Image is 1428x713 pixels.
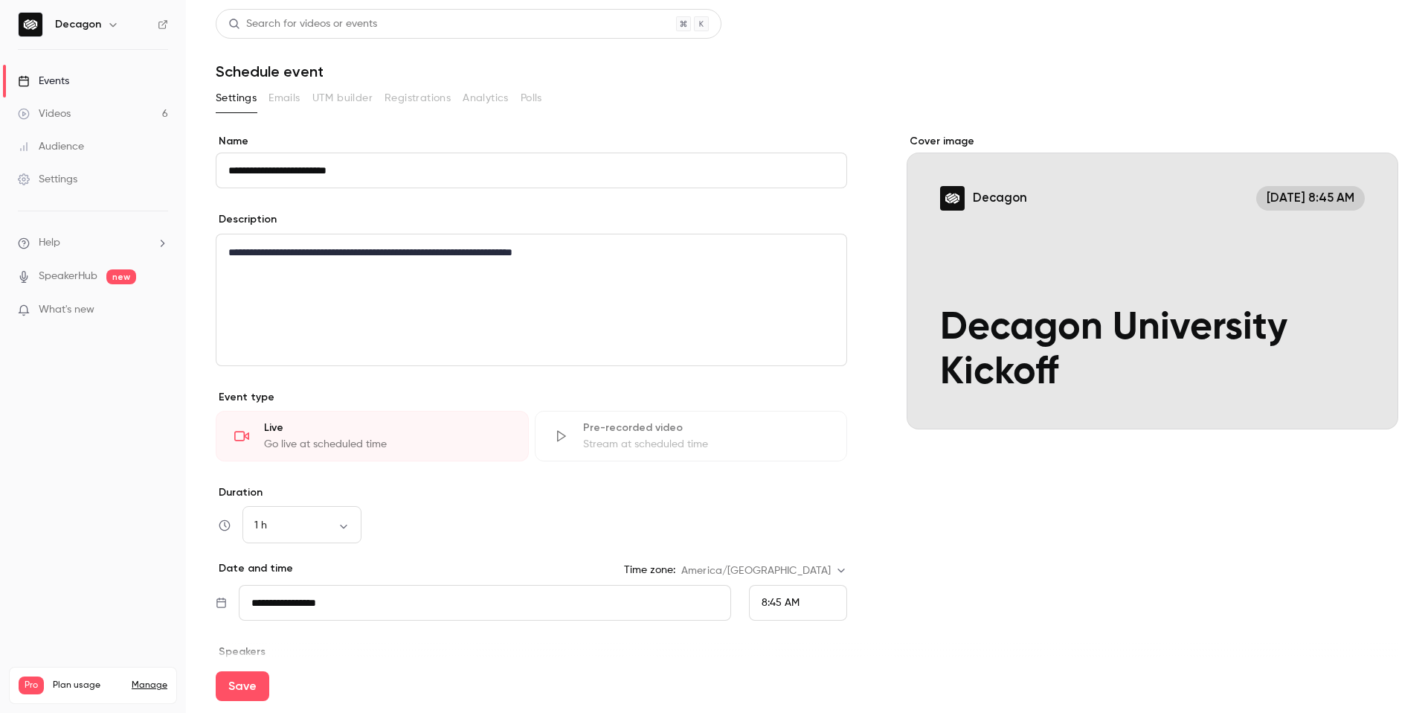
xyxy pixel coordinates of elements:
span: Polls [521,91,542,106]
div: From [749,585,847,621]
label: Cover image [907,134,1398,149]
label: Duration [216,485,847,500]
span: Registrations [385,91,451,106]
li: help-dropdown-opener [18,235,168,251]
span: 8:45 AM [762,598,800,608]
button: Settings [216,86,257,110]
div: Go live at scheduled time [264,437,510,452]
a: SpeakerHub [39,269,97,284]
input: Tue, Feb 17, 2026 [239,585,731,621]
div: LiveGo live at scheduled time [216,411,529,461]
span: Pro [19,677,44,694]
div: Audience [18,139,84,154]
span: new [106,269,136,284]
span: UTM builder [312,91,373,106]
section: description [216,234,847,366]
button: Save [216,671,269,701]
div: Stream at scheduled time [583,437,829,452]
div: editor [216,234,846,365]
section: Cover image [907,134,1398,429]
label: Name [216,134,847,149]
div: Live [264,421,510,435]
span: Help [39,235,60,251]
div: Settings [18,172,77,187]
span: What's new [39,302,94,318]
a: Manage [132,680,167,691]
span: Emails [268,91,300,106]
iframe: Noticeable Trigger [150,304,168,317]
p: Event type [216,390,847,405]
div: Search for videos or events [228,16,377,32]
h1: Schedule event [216,63,1398,80]
div: Events [18,74,69,89]
img: Decagon [19,13,42,36]
h6: Decagon [55,17,101,32]
div: Pre-recorded videoStream at scheduled time [535,411,848,461]
label: Time zone: [624,563,675,578]
div: Pre-recorded video [583,421,829,435]
div: 1 h [242,518,361,533]
p: Date and time [216,561,293,576]
div: Videos [18,106,71,121]
div: America/[GEOGRAPHIC_DATA] [681,563,847,578]
span: Plan usage [53,680,123,691]
span: Analytics [463,91,509,106]
label: Description [216,212,277,227]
